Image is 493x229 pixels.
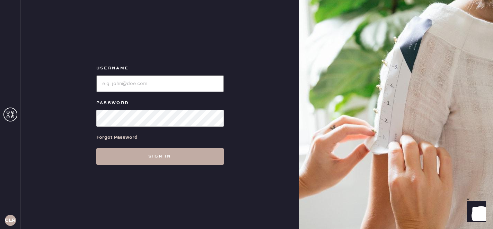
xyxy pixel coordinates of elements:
input: e.g. john@doe.com [96,75,224,92]
iframe: Front Chat [460,198,490,228]
button: Sign in [96,148,224,165]
h3: CLR [5,218,16,223]
a: Forgot Password [96,127,138,148]
label: Username [96,64,224,73]
div: Forgot Password [96,134,138,141]
label: Password [96,99,224,107]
